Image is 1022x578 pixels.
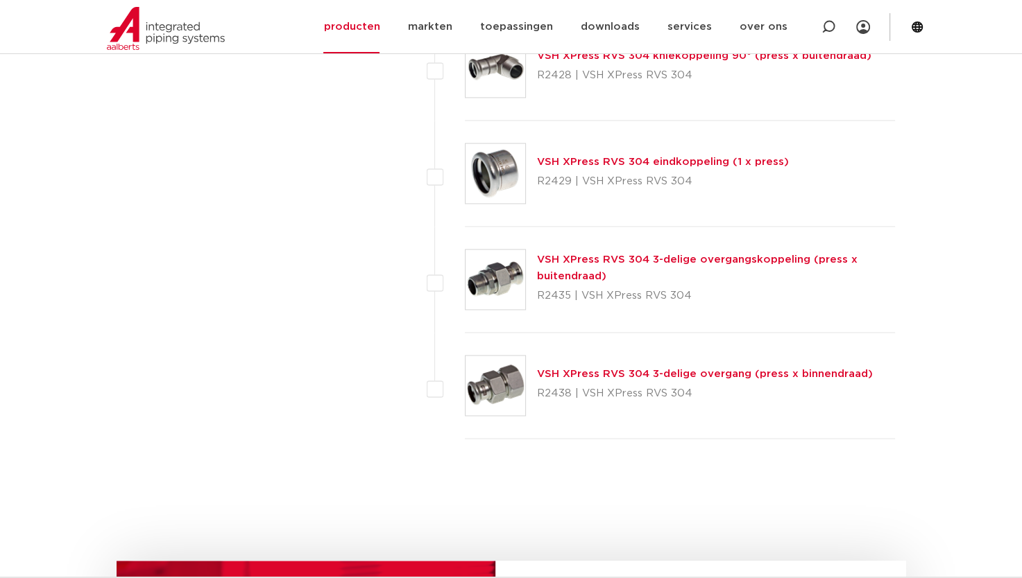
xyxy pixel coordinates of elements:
p: R2435 | VSH XPress RVS 304 [537,285,896,307]
img: Thumbnail for VSH XPress RVS 304 3-delige overgang (press x binnendraad) [466,356,525,415]
img: Thumbnail for VSH XPress RVS 304 3-delige overgangskoppeling (press x buitendraad) [466,249,525,309]
p: R2429 | VSH XPress RVS 304 [537,170,789,193]
a: VSH XPress RVS 304 kniekoppeling 90° (press x buitendraad) [537,51,871,61]
p: R2428 | VSH XPress RVS 304 [537,64,871,87]
a: VSH XPress RVS 304 3-delige overgang (press x binnendraad) [537,369,873,379]
a: VSH XPress RVS 304 eindkoppeling (1 x press) [537,157,789,167]
p: R2438 | VSH XPress RVS 304 [537,383,873,405]
div: my IPS [856,12,870,42]
a: VSH XPress RVS 304 3-delige overgangskoppeling (press x buitendraad) [537,254,858,281]
img: Thumbnail for VSH XPress RVS 304 eindkoppeling (1 x press) [466,143,525,203]
img: Thumbnail for VSH XPress RVS 304 kniekoppeling 90° (press x buitendraad) [466,37,525,97]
